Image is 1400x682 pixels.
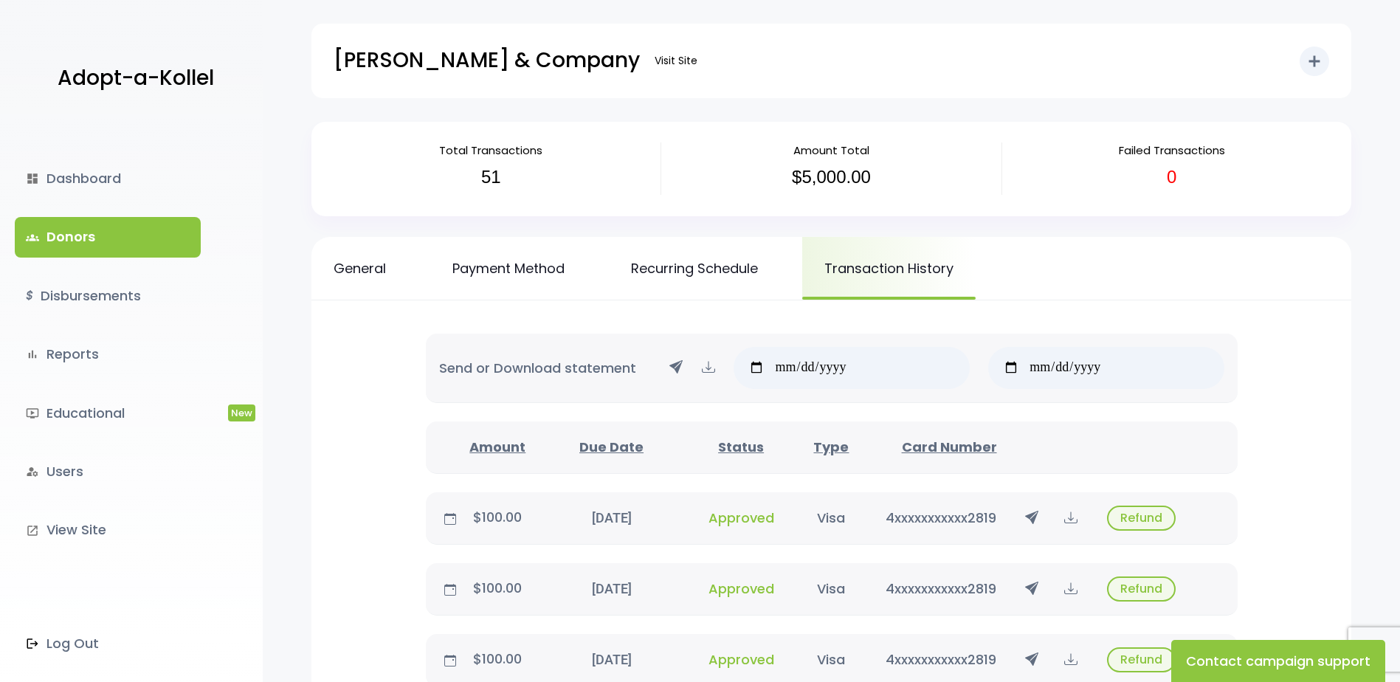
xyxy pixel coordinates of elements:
[1107,647,1176,672] button: Refund
[26,231,39,244] span: groups
[1107,576,1176,602] button: Refund
[311,237,408,300] a: General
[871,508,1013,528] div: 4xxxxxxxxxxx2819
[26,407,39,420] i: ondemand_video
[533,437,690,457] div: Due Date
[26,524,39,537] i: launch
[793,142,869,158] span: Amount Total
[462,437,533,457] div: Amount
[26,172,39,185] i: dashboard
[690,437,792,457] div: Status
[26,286,33,307] i: $
[26,348,39,361] i: bar_chart
[672,167,990,188] h3: $5,000.00
[332,167,649,188] h3: 51
[871,437,1028,457] div: Card Number
[1107,506,1176,531] button: Refund
[1171,640,1385,682] button: Contact campaign support
[15,334,201,374] a: bar_chartReports
[15,393,201,433] a: ondemand_videoEducationalNew
[426,334,1238,403] div: Send or Download statement
[871,650,1013,669] div: 4xxxxxxxxxxx2819
[15,276,201,316] a: $Disbursements
[15,624,201,664] a: Log Out
[15,452,201,492] a: manage_accountsUsers
[708,579,774,598] span: Approved
[462,506,533,529] p: $100.00
[15,510,201,550] a: launchView Site
[439,142,542,158] span: Total Transactions
[58,60,214,97] p: Adopt-a-Kollel
[1119,142,1225,158] span: Failed Transactions
[15,159,201,199] a: dashboardDashboard
[15,217,201,257] a: groupsDonors
[708,650,774,669] span: Approved
[1300,46,1329,76] button: add
[430,237,587,300] a: Payment Method
[533,650,690,669] div: [DATE]
[533,508,690,528] div: [DATE]
[533,579,690,599] div: [DATE]
[708,509,774,527] span: Approved
[792,508,870,528] div: Visa
[1306,52,1323,70] i: add
[334,42,640,79] p: [PERSON_NAME] & Company
[792,437,870,457] div: Type
[647,46,705,75] a: Visit Site
[228,404,255,421] span: New
[871,579,1013,599] div: 4xxxxxxxxxxx2819
[792,579,870,599] div: Visa
[1013,167,1331,188] h3: 0
[462,647,533,671] p: $100.00
[462,576,533,600] p: $100.00
[50,43,214,114] a: Adopt-a-Kollel
[792,650,870,669] div: Visa
[26,465,39,478] i: manage_accounts
[609,237,780,300] a: Recurring Schedule
[802,237,976,300] a: Transaction History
